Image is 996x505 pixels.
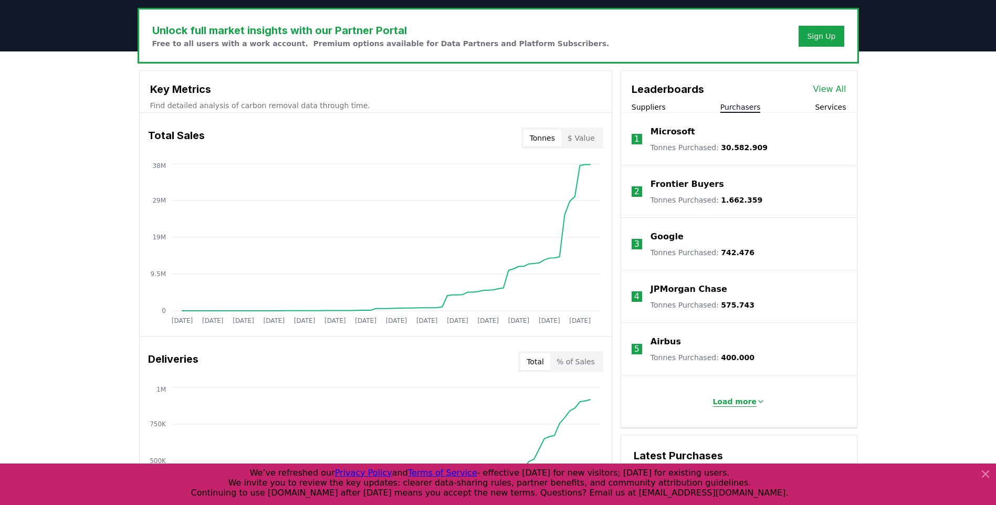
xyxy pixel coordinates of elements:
[263,317,285,324] tspan: [DATE]
[634,448,844,464] h3: Latest Purchases
[150,420,166,428] tspan: 750K
[651,142,768,153] p: Tonnes Purchased :
[651,300,754,310] p: Tonnes Purchased :
[550,353,601,370] button: % of Sales
[152,38,610,49] p: Free to all users with a work account. Premium options available for Data Partners and Platform S...
[651,178,724,191] a: Frontier Buyers
[156,386,166,393] tspan: 1M
[148,128,205,149] h3: Total Sales
[523,130,561,146] button: Tonnes
[152,162,166,170] tspan: 38M
[721,301,754,309] span: 575.743
[721,196,762,204] span: 1.662.359
[813,83,846,96] a: View All
[152,234,166,241] tspan: 19M
[634,133,639,145] p: 1
[807,31,835,41] a: Sign Up
[150,457,166,465] tspan: 500K
[148,351,198,372] h3: Deliveries
[569,317,591,324] tspan: [DATE]
[355,317,376,324] tspan: [DATE]
[416,317,437,324] tspan: [DATE]
[634,185,639,198] p: 2
[651,247,754,258] p: Tonnes Purchased :
[171,317,193,324] tspan: [DATE]
[651,335,681,348] a: Airbus
[293,317,315,324] tspan: [DATE]
[385,317,407,324] tspan: [DATE]
[508,317,529,324] tspan: [DATE]
[520,353,550,370] button: Total
[152,197,166,204] tspan: 29M
[150,100,601,111] p: Find detailed analysis of carbon removal data through time.
[324,317,346,324] tspan: [DATE]
[477,317,499,324] tspan: [DATE]
[651,283,727,296] a: JPMorgan Chase
[704,391,773,412] button: Load more
[632,102,666,112] button: Suppliers
[651,125,695,138] a: Microsoft
[651,352,754,363] p: Tonnes Purchased :
[721,353,754,362] span: 400.000
[634,290,639,303] p: 4
[150,270,165,278] tspan: 9.5M
[720,102,761,112] button: Purchasers
[202,317,223,324] tspan: [DATE]
[162,307,166,314] tspan: 0
[233,317,254,324] tspan: [DATE]
[721,143,768,152] span: 30.582.909
[539,317,560,324] tspan: [DATE]
[632,81,704,97] h3: Leaderboards
[447,317,468,324] tspan: [DATE]
[799,26,844,47] button: Sign Up
[815,102,846,112] button: Services
[634,343,639,355] p: 5
[651,230,684,243] a: Google
[150,81,601,97] h3: Key Metrics
[561,130,601,146] button: $ Value
[721,248,754,257] span: 742.476
[634,238,639,250] p: 3
[712,396,757,407] p: Load more
[651,195,762,205] p: Tonnes Purchased :
[152,23,610,38] h3: Unlock full market insights with our Partner Portal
